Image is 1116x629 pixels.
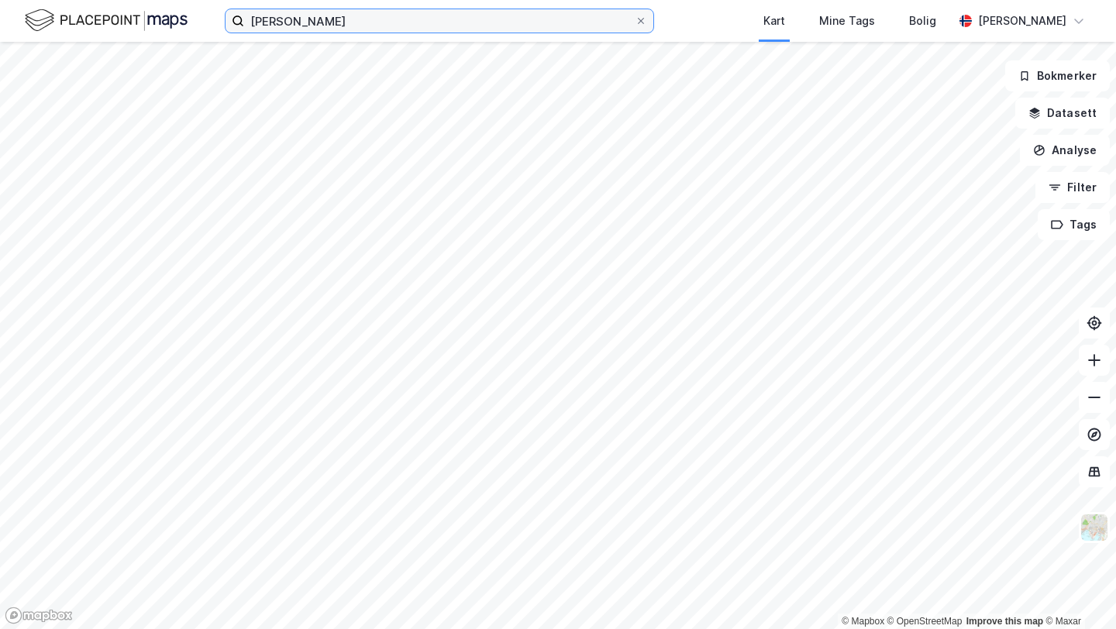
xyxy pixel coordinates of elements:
[1038,555,1116,629] div: Kontrollprogram for chat
[887,616,963,627] a: OpenStreetMap
[966,616,1043,627] a: Improve this map
[909,12,936,30] div: Bolig
[1038,555,1116,629] iframe: Chat Widget
[819,12,875,30] div: Mine Tags
[1015,98,1110,129] button: Datasett
[5,607,73,624] a: Mapbox homepage
[1005,60,1110,91] button: Bokmerker
[1020,135,1110,166] button: Analyse
[244,9,635,33] input: Søk på adresse, matrikkel, gårdeiere, leietakere eller personer
[763,12,785,30] div: Kart
[978,12,1066,30] div: [PERSON_NAME]
[25,7,188,34] img: logo.f888ab2527a4732fd821a326f86c7f29.svg
[842,616,884,627] a: Mapbox
[1080,513,1109,542] img: Z
[1038,209,1110,240] button: Tags
[1035,172,1110,203] button: Filter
